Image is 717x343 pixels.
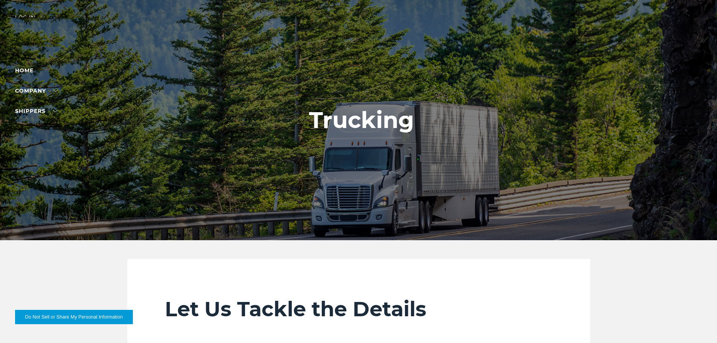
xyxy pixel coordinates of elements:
[41,17,45,19] img: arrow
[165,297,553,322] h2: Let Us Tackle the Details
[15,87,58,94] a: Company
[309,107,414,133] h1: Trucking
[15,15,45,26] div: Log in
[330,15,387,48] img: kbx logo
[15,310,133,324] button: Do Not Sell or Share My Personal Information
[15,108,58,114] a: SHIPPERS
[15,67,33,74] a: Home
